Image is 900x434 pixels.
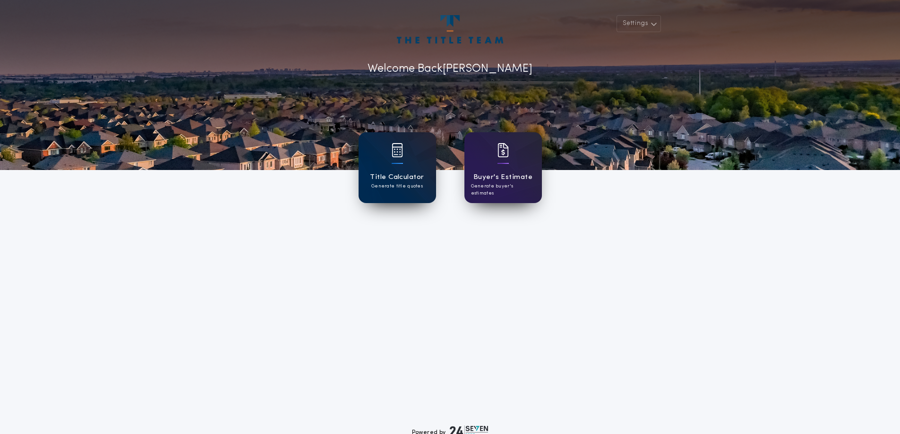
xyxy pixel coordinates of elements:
[471,183,535,197] p: Generate buyer's estimates
[464,132,542,203] a: card iconBuyer's EstimateGenerate buyer's estimates
[497,143,509,157] img: card icon
[473,172,532,183] h1: Buyer's Estimate
[617,15,661,32] button: Settings
[371,183,423,190] p: Generate title quotes
[359,132,436,203] a: card iconTitle CalculatorGenerate title quotes
[392,143,403,157] img: card icon
[368,60,532,77] p: Welcome Back [PERSON_NAME]
[370,172,424,183] h1: Title Calculator
[397,15,503,43] img: account-logo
